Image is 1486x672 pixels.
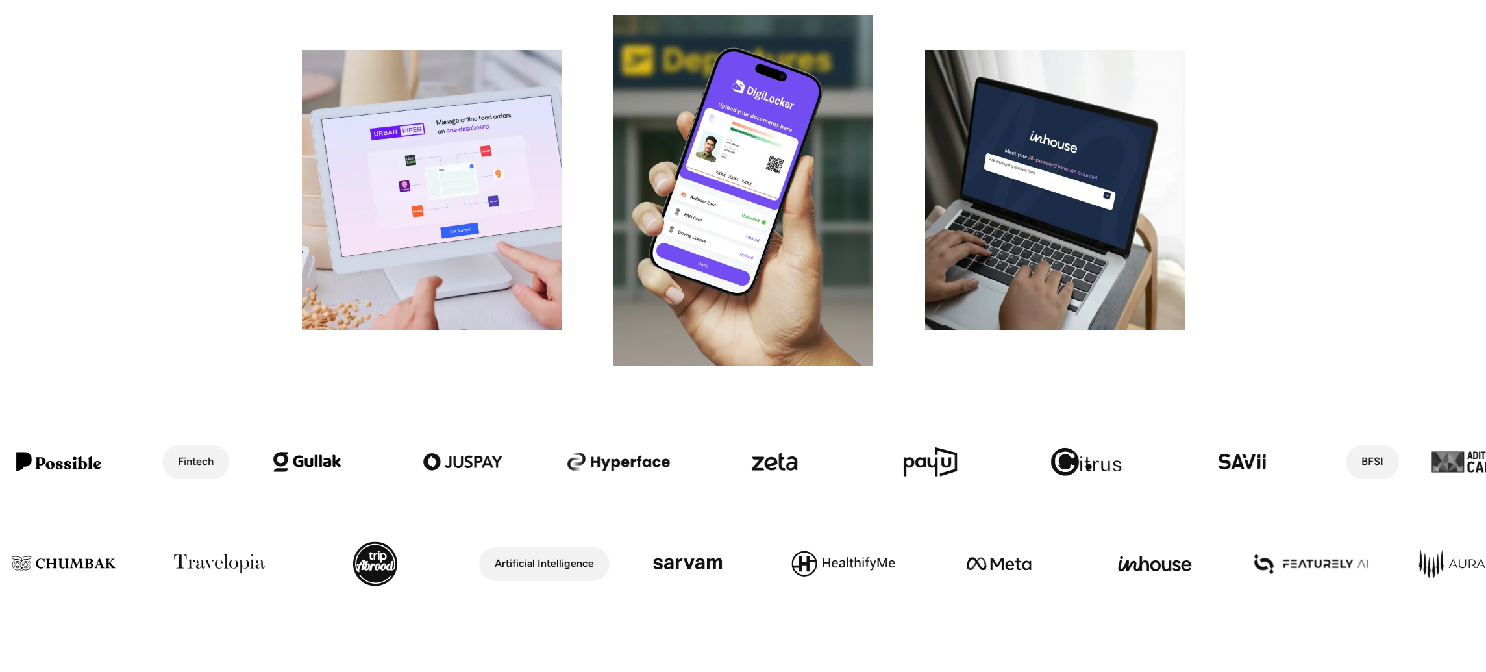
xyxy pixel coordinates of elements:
[613,15,873,366] img: Robin Dhanwani's Image
[1361,453,1383,471] div: BFSI
[495,554,594,573] div: Artificial Intelligence
[302,50,562,330] img: card-image
[925,50,1185,330] img: card-image
[178,453,214,471] div: Fintech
